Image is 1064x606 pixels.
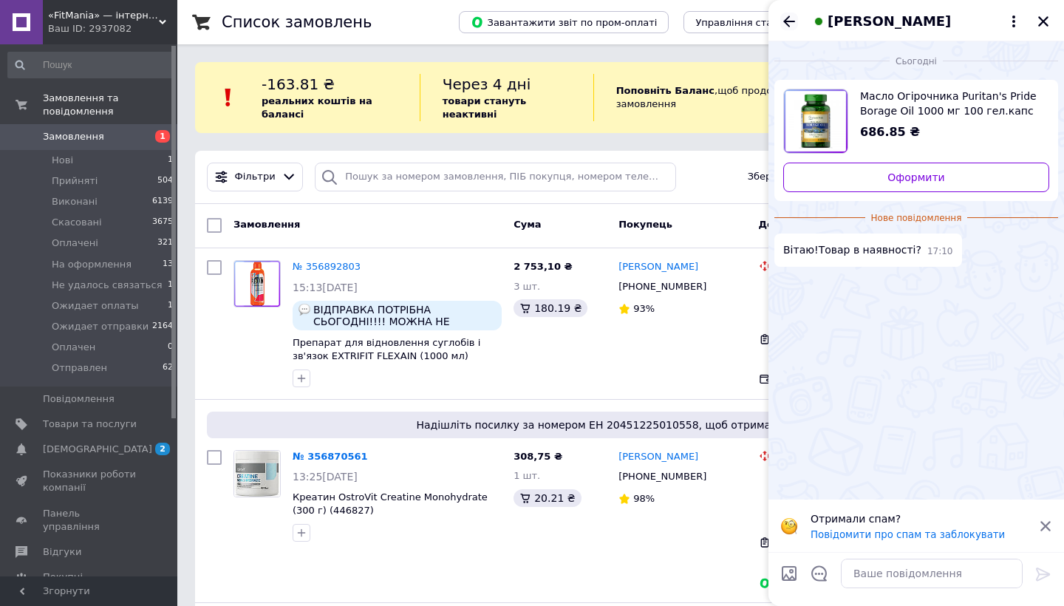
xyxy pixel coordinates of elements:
span: Прийняті [52,174,98,188]
span: Покупці [43,571,83,584]
span: Замовлення [43,130,104,143]
span: На оформлення [52,258,132,271]
h1: Список замовлень [222,13,372,31]
span: ВІДПРАВКА ПОТРІБНА СЬОГОДНІ!!!! МОЖНА НЕ ПЕРЕДЗВОНЮВАТИ-ЗАМОВЛЕННЯ ПІДТВЕРДЖУЮ!!! [313,304,496,327]
span: 3 шт. [514,281,540,292]
span: 2 [155,443,170,455]
span: Через 4 дні [443,75,531,93]
button: [PERSON_NAME] [810,12,1023,31]
a: Фото товару [233,260,281,307]
span: 2 753,10 ₴ [514,261,572,272]
span: 13:25[DATE] [293,471,358,483]
span: Вітаю!Товар в наявності? [783,242,921,258]
a: Фото товару [233,450,281,497]
img: :exclamation: [217,86,239,109]
button: Завантажити звіт по пром-оплаті [459,11,669,33]
img: :face_with_monocle: [780,517,798,535]
span: 15:13[DATE] [293,282,358,293]
span: 17:10 12.08.2025 [927,245,953,258]
span: 0 [168,341,173,354]
span: 1 [168,299,173,313]
span: Замовлення та повідомлення [43,92,177,118]
input: Пошук за номером замовлення, ПІБ покупця, номером телефону, Email, номером накладної [315,163,676,191]
p: Отримали спам? [811,511,1030,526]
span: 62 [163,361,173,375]
span: Збережені фільтри: [748,170,848,184]
span: 504 [157,174,173,188]
span: Масло Огірочника Puritan's Pride Borage Oil 1000 мг 100 гел.капс (471378) [860,89,1037,118]
span: [PERSON_NAME] [828,12,951,31]
span: 1 шт. [514,470,540,481]
span: Ожидает оплаты [52,299,139,313]
b: реальних коштів на балансі [262,95,372,120]
span: Сьогодні [890,55,943,68]
span: 686.85 ₴ [860,125,920,139]
span: Панель управління [43,507,137,534]
span: Нові [52,154,73,167]
a: № 356870561 [293,451,368,462]
span: 1 [168,154,173,167]
img: Фото товару [234,451,280,497]
span: Замовлення [233,219,300,230]
span: Надішліть посилку за номером ЕН 20451225010558, щоб отримати оплату [213,418,1029,432]
a: Переглянути товар [783,89,1049,154]
span: Завантажити звіт по пром-оплаті [471,16,657,29]
a: Оформити [783,163,1049,192]
a: [PERSON_NAME] [618,260,698,274]
span: Оплачені [52,236,98,250]
span: 2164 [152,320,173,333]
span: -163.81 ₴ [262,75,335,93]
a: Креатин OstroVit Creatine Monohydrate (300 г) (446827) [293,491,488,517]
a: Препарат для відновлення суглобів і зв'язок EXTRIFIT FLEXAIN (1000 мл) (448653) [293,337,480,375]
span: Відгуки [43,545,81,559]
span: Виконані [52,195,98,208]
button: Закрити [1034,13,1052,30]
span: Скасовані [52,216,102,229]
img: :speech_balloon: [299,304,310,316]
span: Повідомлення [43,392,115,406]
span: Нове повідомлення [865,212,968,225]
div: 20.21 ₴ [514,489,581,507]
span: Доставка та оплата [759,219,868,230]
span: Отправлен [52,361,107,375]
div: 12.08.2025 [774,53,1058,68]
span: 13 [163,258,173,271]
span: «FitMania» — інтернет-магазин спортивного харчування [48,9,159,22]
div: Ваш ID: 2937082 [48,22,177,35]
span: Ожидает отправки [52,320,149,333]
span: 93% [633,303,655,314]
span: Cума [514,219,541,230]
span: Не удалось связаться [52,279,162,292]
span: 321 [157,236,173,250]
span: 6139 [152,195,173,208]
div: [PHONE_NUMBER] [615,467,709,486]
img: 4467562268_w640_h640_maslo-burachnika-puritans.jpg [784,89,848,153]
span: 308,75 ₴ [514,451,562,462]
a: № 356892803 [293,261,361,272]
button: Назад [780,13,798,30]
span: Управління статусами [695,17,808,28]
span: Оплачен [52,341,95,354]
span: 98% [633,493,655,504]
img: Фото товару [234,261,280,307]
div: [PHONE_NUMBER] [615,277,709,296]
a: [PERSON_NAME] [618,450,698,464]
span: Товари та послуги [43,418,137,431]
span: 1 [155,130,170,143]
span: Покупець [618,219,672,230]
div: 180.19 ₴ [514,299,587,317]
button: Управління статусами [683,11,820,33]
div: , щоб продовжити отримувати замовлення [593,74,891,121]
b: товари стануть неактивні [443,95,527,120]
span: Показники роботи компанії [43,468,137,494]
span: 1 [168,279,173,292]
span: [DEMOGRAPHIC_DATA] [43,443,152,456]
button: Відкрити шаблони відповідей [810,564,829,583]
input: Пошук [7,52,174,78]
span: Фільтри [235,170,276,184]
button: Повідомити про спам та заблокувати [811,529,1005,540]
b: Поповніть Баланс [616,85,715,96]
span: 3675 [152,216,173,229]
